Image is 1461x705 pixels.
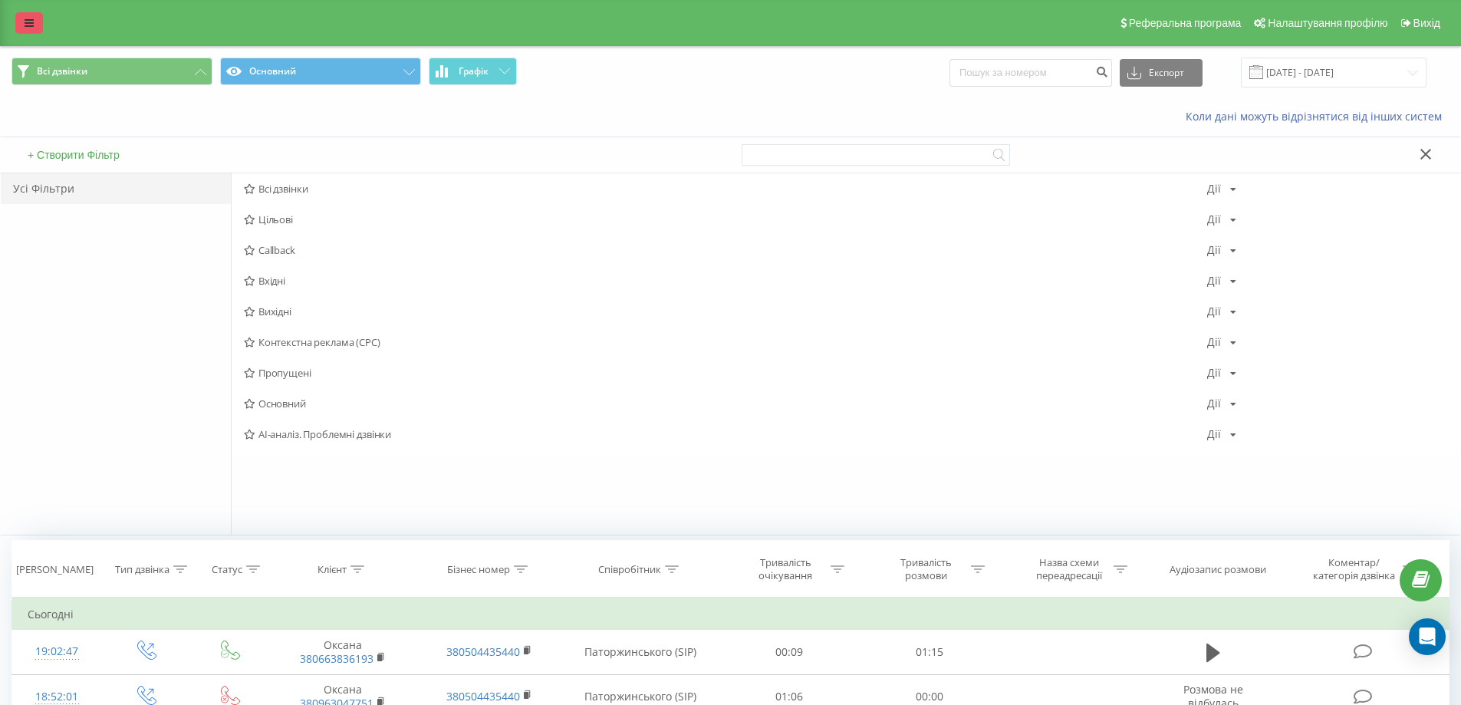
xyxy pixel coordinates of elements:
[1,173,231,204] div: Усі Фільтри
[1207,337,1221,348] div: Дії
[244,214,1207,225] span: Цільові
[719,630,860,674] td: 00:09
[244,183,1207,194] span: Всі дзвінки
[949,59,1112,87] input: Пошук за номером
[447,563,510,576] div: Бізнес номер
[1120,59,1203,87] button: Експорт
[244,245,1207,255] span: Callback
[23,148,124,162] button: + Створити Фільтр
[446,644,520,659] a: 380504435440
[1129,17,1242,29] span: Реферальна програма
[1207,183,1221,194] div: Дії
[28,637,87,667] div: 19:02:47
[16,563,94,576] div: [PERSON_NAME]
[598,563,661,576] div: Співробітник
[1413,17,1440,29] span: Вихід
[318,563,347,576] div: Клієнт
[1028,556,1110,582] div: Назва схеми переадресації
[1207,429,1221,440] div: Дії
[244,337,1207,348] span: Контекстна реклама (CPC)
[1207,214,1221,225] div: Дії
[1207,245,1221,255] div: Дії
[1207,306,1221,317] div: Дії
[270,630,416,674] td: Оксана
[1268,17,1387,29] span: Налаштування профілю
[446,689,520,703] a: 380504435440
[244,306,1207,317] span: Вихідні
[37,65,87,77] span: Всі дзвінки
[244,275,1207,286] span: Вхідні
[860,630,1000,674] td: 01:15
[115,563,169,576] div: Тип дзвінка
[1415,147,1437,163] button: Закрити
[244,367,1207,378] span: Пропущені
[1309,556,1399,582] div: Коментар/категорія дзвінка
[459,66,489,77] span: Графік
[1170,563,1266,576] div: Аудіозапис розмови
[1207,367,1221,378] div: Дії
[1207,275,1221,286] div: Дії
[562,630,719,674] td: Паторжинського (SIP)
[1186,109,1449,124] a: Коли дані можуть відрізнятися вiд інших систем
[244,398,1207,409] span: Основний
[429,58,517,85] button: Графік
[745,556,827,582] div: Тривалість очікування
[12,58,212,85] button: Всі дзвінки
[300,651,373,666] a: 380663836193
[1409,618,1446,655] div: Open Intercom Messenger
[244,429,1207,440] span: AI-аналіз. Проблемні дзвінки
[885,556,967,582] div: Тривалість розмови
[12,599,1449,630] td: Сьогодні
[1207,398,1221,409] div: Дії
[220,58,421,85] button: Основний
[212,563,242,576] div: Статус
